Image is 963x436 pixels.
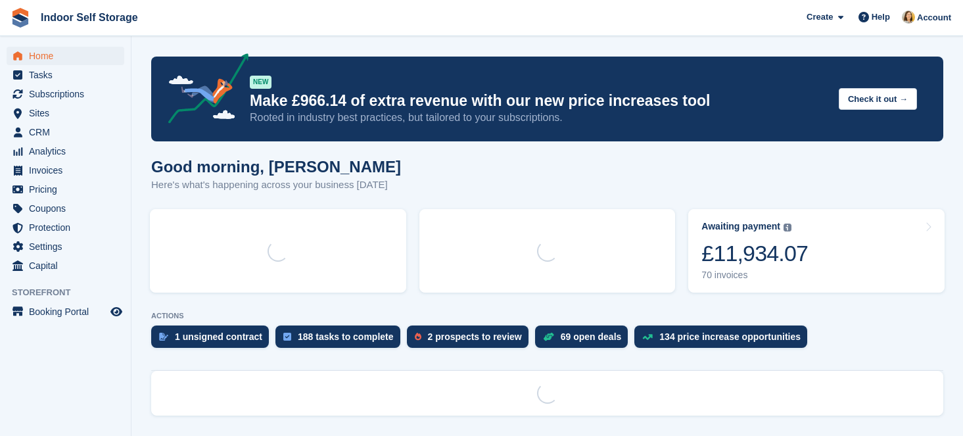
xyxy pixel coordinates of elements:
[839,88,917,110] button: Check it out →
[642,334,653,340] img: price_increase_opportunities-93ffe204e8149a01c8c9dc8f82e8f89637d9d84a8eef4429ea346261dce0b2c0.svg
[157,53,249,128] img: price-adjustments-announcement-icon-8257ccfd72463d97f412b2fc003d46551f7dbcb40ab6d574587a9cd5c0d94...
[917,11,951,24] span: Account
[688,209,945,293] a: Awaiting payment £11,934.07 70 invoices
[659,331,801,342] div: 134 price increase opportunities
[7,85,124,103] a: menu
[902,11,915,24] img: Emma Higgins
[7,199,124,218] a: menu
[407,326,535,354] a: 2 prospects to review
[29,104,108,122] span: Sites
[7,161,124,180] a: menu
[29,66,108,84] span: Tasks
[29,237,108,256] span: Settings
[428,331,522,342] div: 2 prospects to review
[151,178,401,193] p: Here's what's happening across your business [DATE]
[7,142,124,160] a: menu
[7,104,124,122] a: menu
[872,11,890,24] span: Help
[151,158,401,176] h1: Good morning, [PERSON_NAME]
[29,256,108,275] span: Capital
[634,326,814,354] a: 134 price increase opportunities
[159,333,168,341] img: contract_signature_icon-13c848040528278c33f63329250d36e43548de30e8caae1d1a13099fd9432cc5.svg
[784,224,791,231] img: icon-info-grey-7440780725fd019a000dd9b08b2336e03edf1995a4989e88bcd33f0948082b44.svg
[29,123,108,141] span: CRM
[535,326,635,354] a: 69 open deals
[7,303,124,321] a: menu
[12,286,131,299] span: Storefront
[29,142,108,160] span: Analytics
[7,47,124,65] a: menu
[175,331,262,342] div: 1 unsigned contract
[29,85,108,103] span: Subscriptions
[7,237,124,256] a: menu
[151,312,943,320] p: ACTIONS
[283,333,291,341] img: task-75834270c22a3079a89374b754ae025e5fb1db73e45f91037f5363f120a921f8.svg
[29,47,108,65] span: Home
[250,110,828,125] p: Rooted in industry best practices, but tailored to your subscriptions.
[29,180,108,199] span: Pricing
[250,76,271,89] div: NEW
[543,332,554,341] img: deal-1b604bf984904fb50ccaf53a9ad4b4a5d6e5aea283cecdc64d6e3604feb123c2.svg
[7,180,124,199] a: menu
[250,91,828,110] p: Make £966.14 of extra revenue with our new price increases tool
[7,218,124,237] a: menu
[701,221,780,232] div: Awaiting payment
[7,66,124,84] a: menu
[108,304,124,320] a: Preview store
[35,7,143,28] a: Indoor Self Storage
[7,123,124,141] a: menu
[7,256,124,275] a: menu
[11,8,30,28] img: stora-icon-8386f47178a22dfd0bd8f6a31ec36ba5ce8667c1dd55bd0f319d3a0aa187defe.svg
[29,303,108,321] span: Booking Portal
[298,331,394,342] div: 188 tasks to complete
[701,270,808,281] div: 70 invoices
[561,331,622,342] div: 69 open deals
[701,240,808,267] div: £11,934.07
[29,199,108,218] span: Coupons
[807,11,833,24] span: Create
[415,333,421,341] img: prospect-51fa495bee0391a8d652442698ab0144808aea92771e9ea1ae160a38d050c398.svg
[29,161,108,180] span: Invoices
[151,326,275,354] a: 1 unsigned contract
[29,218,108,237] span: Protection
[275,326,407,354] a: 188 tasks to complete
